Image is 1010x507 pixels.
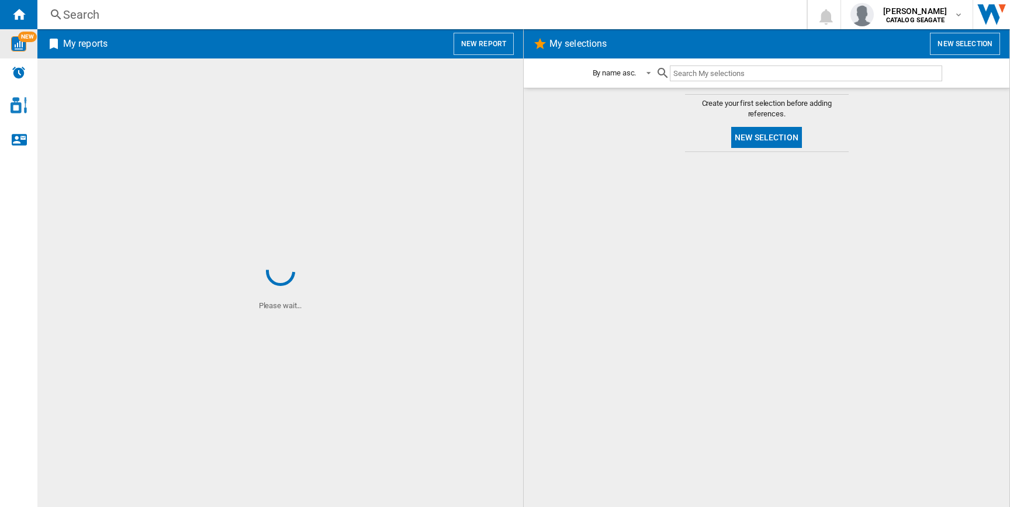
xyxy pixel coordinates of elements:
[547,33,609,55] h2: My selections
[930,33,1000,55] button: New selection
[454,33,514,55] button: New report
[259,301,302,310] ng-transclude: Please wait...
[670,65,942,81] input: Search My selections
[63,6,776,23] div: Search
[12,65,26,80] img: alerts-logo.svg
[685,98,849,119] span: Create your first selection before adding references.
[61,33,110,55] h2: My reports
[886,16,945,24] b: CATALOG SEAGATE
[593,68,637,77] div: By name asc.
[883,5,947,17] span: [PERSON_NAME]
[11,36,26,51] img: wise-card.svg
[11,97,27,113] img: cosmetic-logo.svg
[850,3,874,26] img: profile.jpg
[731,127,802,148] button: New selection
[18,32,37,42] span: NEW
